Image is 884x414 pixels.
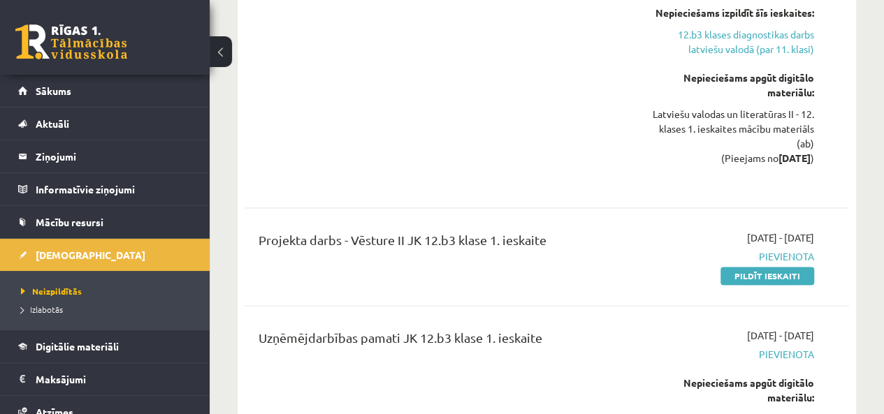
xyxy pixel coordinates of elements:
[36,117,69,130] span: Aktuāli
[18,140,192,172] a: Ziņojumi
[36,173,192,205] legend: Informatīvie ziņojumi
[643,347,814,362] span: Pievienota
[18,363,192,395] a: Maksājumi
[747,328,814,343] span: [DATE] - [DATE]
[36,363,192,395] legend: Maksājumi
[643,6,814,20] div: Nepieciešams izpildīt šīs ieskaites:
[18,239,192,271] a: [DEMOGRAPHIC_DATA]
[21,304,63,315] span: Izlabotās
[643,376,814,405] div: Nepieciešams apgūt digitālo materiālu:
[643,27,814,57] a: 12.b3 klases diagnostikas darbs latviešu valodā (par 11. klasi)
[18,206,192,238] a: Mācību resursi
[15,24,127,59] a: Rīgas 1. Tālmācības vidusskola
[21,303,196,316] a: Izlabotās
[36,340,119,353] span: Digitālie materiāli
[18,330,192,362] a: Digitālie materiāli
[259,328,622,354] div: Uzņēmējdarbības pamati JK 12.b3 klase 1. ieskaite
[18,173,192,205] a: Informatīvie ziņojumi
[643,71,814,100] div: Nepieciešams apgūt digitālo materiālu:
[36,216,103,228] span: Mācību resursi
[18,75,192,107] a: Sākums
[21,285,196,297] a: Neizpildītās
[36,84,71,97] span: Sākums
[643,107,814,165] div: Latviešu valodas un literatūras II - 12. klases 1. ieskaites mācību materiāls (ab) (Pieejams no )
[747,230,814,245] span: [DATE] - [DATE]
[778,151,811,164] strong: [DATE]
[18,108,192,140] a: Aktuāli
[259,230,622,256] div: Projekta darbs - Vēsture II JK 12.b3 klase 1. ieskaite
[21,286,82,297] span: Neizpildītās
[36,249,145,261] span: [DEMOGRAPHIC_DATA]
[720,267,814,285] a: Pildīt ieskaiti
[36,140,192,172] legend: Ziņojumi
[643,249,814,264] span: Pievienota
